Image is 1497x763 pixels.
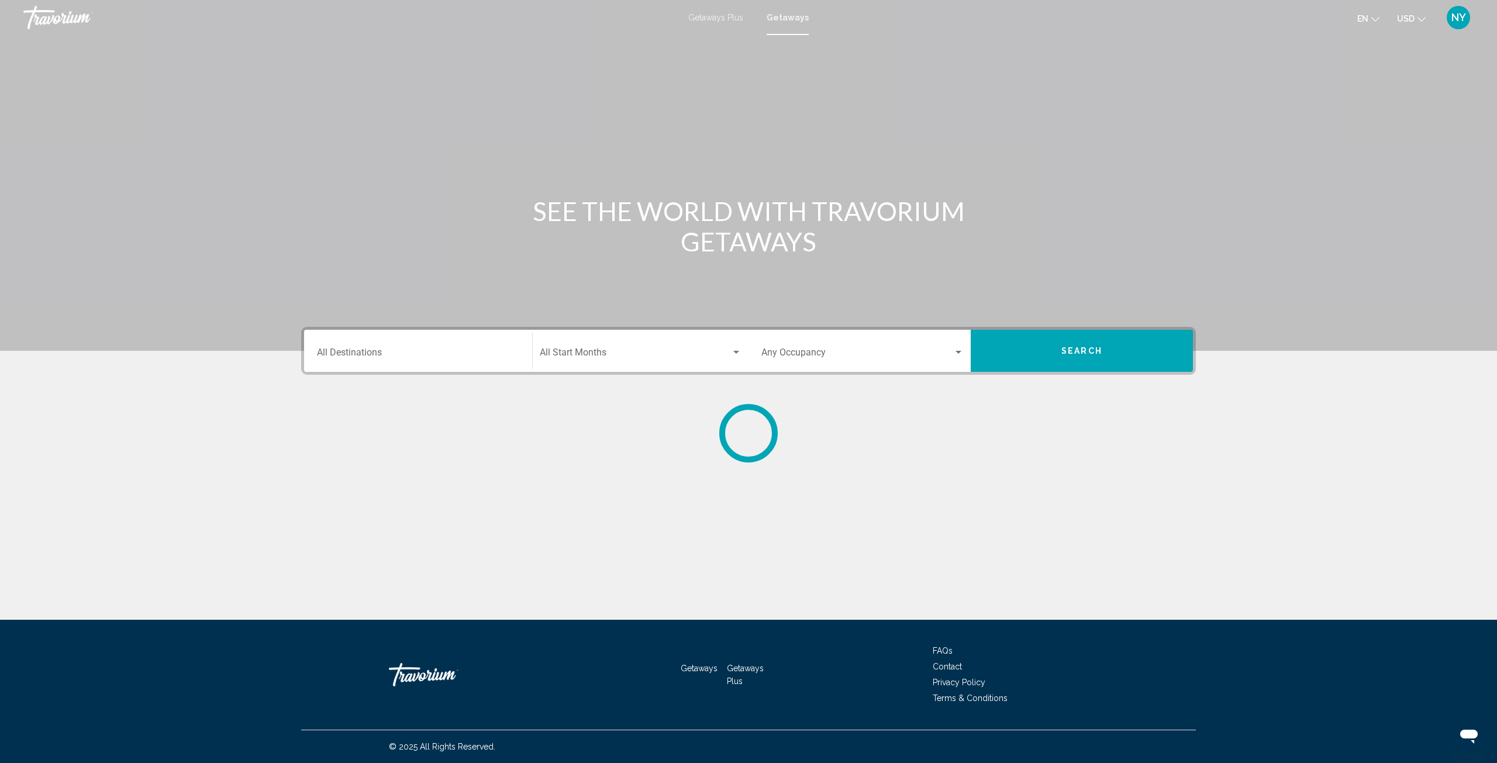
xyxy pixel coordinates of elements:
[529,196,968,257] h1: SEE THE WORLD WITH TRAVORIUM GETAWAYS
[933,693,1008,703] a: Terms & Conditions
[681,664,718,673] a: Getaways
[1357,10,1379,27] button: Change language
[688,13,743,22] a: Getaways Plus
[304,330,1193,372] div: Search widget
[1450,716,1488,754] iframe: Button to launch messaging window
[23,6,677,29] a: Travorium
[389,657,506,692] a: Travorium
[1397,10,1426,27] button: Change currency
[727,664,764,686] a: Getaways Plus
[933,678,985,687] a: Privacy Policy
[933,662,962,671] a: Contact
[971,330,1193,372] button: Search
[389,742,495,751] span: © 2025 All Rights Reserved.
[1443,5,1474,30] button: User Menu
[1451,12,1466,23] span: NY
[1397,14,1415,23] span: USD
[1357,14,1368,23] span: en
[933,646,953,655] a: FAQs
[767,13,809,22] a: Getaways
[1061,347,1102,356] span: Search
